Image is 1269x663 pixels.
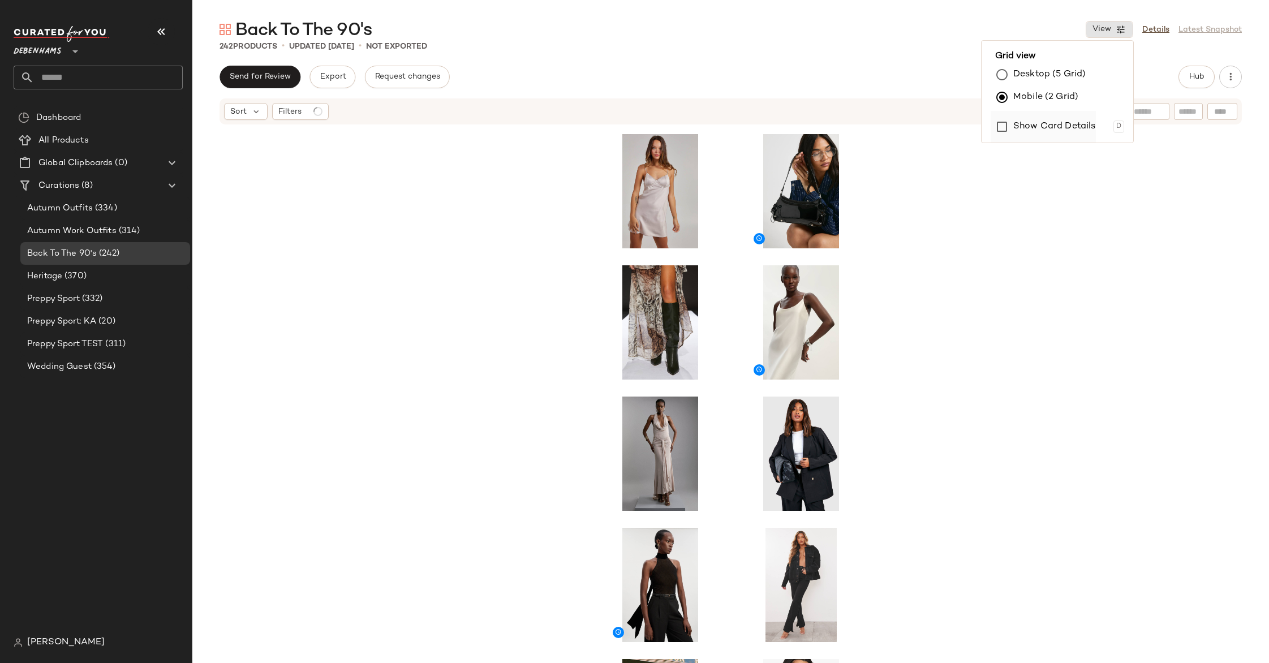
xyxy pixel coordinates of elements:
[36,111,81,124] span: Dashboard
[27,202,93,215] span: Autumn Outfits
[14,26,110,42] img: cfy_white_logo.C9jOOHJF.svg
[1142,24,1169,36] a: Details
[1092,25,1111,34] span: View
[229,72,291,81] span: Send for Review
[27,270,62,283] span: Heritage
[1178,66,1215,88] button: Hub
[745,265,858,380] img: bkk24733_silver_xl
[604,134,717,248] img: m5056309995481_white_xl
[278,106,302,118] span: Filters
[97,247,119,260] span: (242)
[117,225,140,238] span: (314)
[365,66,450,88] button: Request changes
[220,42,233,51] span: 242
[991,50,1124,63] span: Grid view
[604,265,717,380] img: bqq19560_dark%20green_xl
[38,134,89,147] span: All Products
[366,41,427,53] p: Not Exported
[1013,86,1078,109] label: Mobile (2 Grid)
[103,338,126,351] span: (311)
[1013,63,1086,86] label: Desktop (5 Grid)
[62,270,87,283] span: (370)
[282,40,285,53] span: •
[220,41,277,53] div: Products
[27,315,96,328] span: Preppy Sport: KA
[319,72,346,81] span: Export
[289,41,354,53] p: updated [DATE]
[79,179,92,192] span: (8)
[27,225,117,238] span: Autumn Work Outfits
[745,397,858,511] img: gzz76500_black_xl
[220,24,231,35] img: svg%3e
[27,338,103,351] span: Preppy Sport TEST
[1113,120,1124,133] div: D
[309,66,355,88] button: Export
[38,157,113,170] span: Global Clipboards
[113,157,127,170] span: (0)
[604,528,717,642] img: bkk27003_black_xl
[38,179,79,192] span: Curations
[745,134,858,248] img: hzz37099_black_xl
[92,360,116,373] span: (354)
[375,72,440,81] span: Request changes
[27,360,92,373] span: Wedding Guest
[359,40,362,53] span: •
[1013,111,1096,143] label: Show Card Details
[14,638,23,647] img: svg%3e
[27,292,80,305] span: Preppy Sport
[745,528,858,642] img: m5059352694769_black_xl
[18,112,29,123] img: svg%3e
[1086,21,1133,38] button: View
[1189,72,1205,81] span: Hub
[27,636,105,649] span: [PERSON_NAME]
[14,38,62,59] span: Debenhams
[235,19,372,42] span: Back To The 90's
[96,315,115,328] span: (20)
[230,106,247,118] span: Sort
[27,247,97,260] span: Back To The 90's
[604,397,717,511] img: bkk20016_stone_xl
[93,202,117,215] span: (334)
[80,292,103,305] span: (332)
[220,66,300,88] button: Send for Review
